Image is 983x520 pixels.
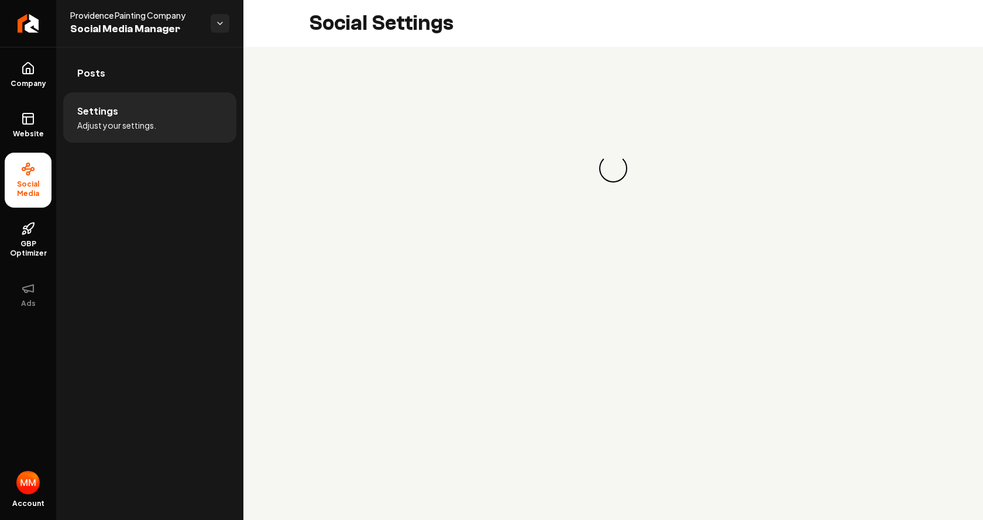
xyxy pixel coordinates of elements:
[8,129,49,139] span: Website
[77,104,118,118] span: Settings
[18,14,39,33] img: Rebolt Logo
[16,299,40,308] span: Ads
[5,272,51,318] button: Ads
[5,239,51,258] span: GBP Optimizer
[6,79,51,88] span: Company
[5,52,51,98] a: Company
[77,66,105,80] span: Posts
[597,152,630,185] div: Loading
[16,471,40,494] img: Max Martens
[63,54,236,92] a: Posts
[77,119,156,131] span: Adjust your settings.
[309,12,453,35] h2: Social Settings
[5,102,51,148] a: Website
[16,471,40,494] button: Open user button
[5,212,51,267] a: GBP Optimizer
[70,9,201,21] span: Providence Painting Company
[70,21,201,37] span: Social Media Manager
[5,180,51,198] span: Social Media
[12,499,44,508] span: Account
